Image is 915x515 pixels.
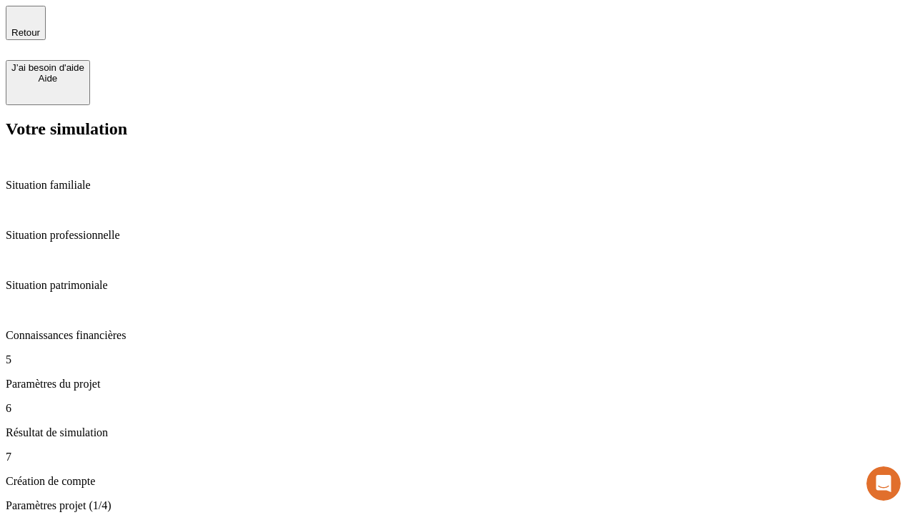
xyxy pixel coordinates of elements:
p: 5 [6,353,909,366]
p: Paramètres projet (1/4) [6,499,909,512]
button: J’ai besoin d'aideAide [6,60,90,105]
div: J’ai besoin d'aide [11,62,84,73]
p: Résultat de simulation [6,426,909,439]
p: Situation patrimoniale [6,279,909,292]
div: Vous avez besoin d’aide ? [15,12,352,24]
p: Paramètres du projet [6,378,909,391]
p: Création de compte [6,475,909,488]
p: 6 [6,402,909,415]
div: L’équipe répond généralement dans un délai de quelques minutes. [15,24,352,39]
div: Aide [11,73,84,84]
iframe: Intercom live chat [866,466,901,501]
button: Retour [6,6,46,40]
p: Situation familiale [6,179,909,192]
p: Connaissances financières [6,329,909,342]
h2: Votre simulation [6,119,909,139]
p: 7 [6,451,909,463]
p: Situation professionnelle [6,229,909,242]
span: Retour [11,27,40,38]
div: Ouvrir le Messenger Intercom [6,6,394,45]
